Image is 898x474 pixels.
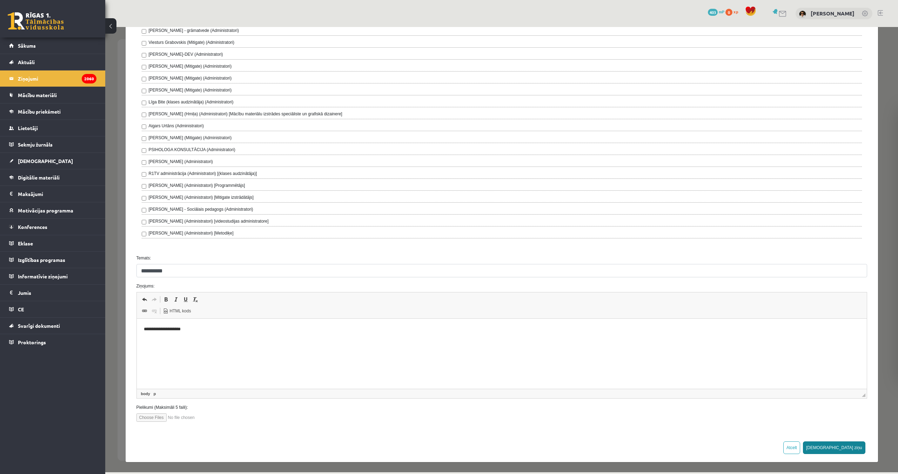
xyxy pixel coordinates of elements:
a: Slīpraksts (⌘+I) [66,268,75,277]
span: CE [18,306,24,312]
span: xp [733,9,738,14]
label: [PERSON_NAME] (Administratori) [videostudijas administratore] [43,191,163,197]
a: Informatīvie ziņojumi [9,268,96,284]
span: Motivācijas programma [18,207,73,214]
span: Izglītības programas [18,257,65,263]
label: [PERSON_NAME] - Sociālais pedagogs (Administratori) [43,179,148,185]
a: Sekmju žurnāls [9,136,96,153]
a: CE [9,301,96,317]
span: Jumis [18,290,31,296]
span: 403 [708,9,718,16]
label: Temats: [26,228,767,234]
legend: Maksājumi [18,186,96,202]
span: Lietotāji [18,125,38,131]
a: Lietotāji [9,120,96,136]
label: [PERSON_NAME] (Mitigate) (Administratori) [43,108,127,114]
span: Digitālie materiāli [18,174,60,181]
label: Līga Bite (klases audzinātāja) (Administratori) [43,72,128,78]
label: [PERSON_NAME] - grāmatvede (Administratori) [43,0,134,7]
a: 403 mP [708,9,724,14]
a: Sākums [9,38,96,54]
a: Motivācijas programma [9,202,96,218]
a: Proktorings [9,334,96,350]
legend: Ziņojumi [18,70,96,87]
span: Mērogot [757,366,760,370]
a: Atcelt (⌘+Z) [34,268,44,277]
a: HTML kods [56,279,88,289]
iframe: Bagātinātā teksta redaktors, wiswyg-editor-47024774628300-1756995303-847 [32,292,762,362]
img: Ivo Čapiņš [799,11,806,18]
button: Atcelt [678,414,695,427]
label: Aigars Urtāns (Administratori) [43,96,99,102]
span: 0 [725,9,732,16]
a: p elements [47,364,52,370]
span: Konferences [18,224,47,230]
label: [PERSON_NAME] (Hmiļa) (Administratori) [Mācību materiālu izstrādes speciāliste un grafiskā dizain... [43,84,237,90]
button: [DEMOGRAPHIC_DATA] ziņu [698,414,760,427]
a: Mācību priekšmeti [9,103,96,120]
span: HTML kods [63,281,86,287]
a: Noņemt stilus [85,268,95,277]
label: Pielikumi (Maksimāli 5 faili): [26,377,767,384]
label: Viesturs Grabovskis (Mitigate) (Administratori) [43,12,129,19]
label: [PERSON_NAME] (Mitigate) (Administratori) [43,36,127,42]
a: Treknraksts (⌘+B) [56,268,66,277]
label: [PERSON_NAME] (Administratori) [43,131,108,138]
a: Svarīgi dokumenti [9,318,96,334]
a: Maksājumi [9,186,96,202]
a: Atsaistīt [44,279,54,289]
span: [DEMOGRAPHIC_DATA] [18,158,73,164]
span: Informatīvie ziņojumi [18,273,68,279]
label: PSIHOLOGA KONSULTĀCIJA (Administratori) [43,120,130,126]
a: Ziņojumi2060 [9,70,96,87]
label: [PERSON_NAME] (Mitigate) (Administratori) [43,48,127,54]
a: Izglītības programas [9,252,96,268]
span: Proktorings [18,339,46,345]
span: Sākums [18,42,36,49]
a: Konferences [9,219,96,235]
a: Atkārtot (⌘+Y) [44,268,54,277]
span: Mācību priekšmeti [18,108,61,115]
a: Pasvītrojums (⌘+U) [75,268,85,277]
a: Mācību materiāli [9,87,96,103]
a: Eklase [9,235,96,251]
span: Aktuāli [18,59,35,65]
a: Jumis [9,285,96,301]
label: [PERSON_NAME] (Administratori) [Mitigate izstrādātājs] [43,167,148,174]
span: Eklase [18,240,33,246]
label: [PERSON_NAME] (Administratori) [Programmētājs] [43,155,140,162]
a: Aktuāli [9,54,96,70]
span: Mācību materiāli [18,92,57,98]
a: [PERSON_NAME] [811,10,855,17]
label: Ziņojums: [26,256,767,262]
span: Sekmju žurnāls [18,141,53,148]
i: 2060 [82,74,96,83]
a: 0 xp [725,9,742,14]
a: Rīgas 1. Tālmācības vidusskola [8,12,64,30]
label: R1TV administrācija (Administratori) [(klases audzinātāja)] [43,143,152,150]
a: Digitālie materiāli [9,169,96,185]
a: Saite (⌘+K) [34,279,44,289]
label: [PERSON_NAME]-DEV (Administratori) [43,24,118,31]
span: mP [719,9,724,14]
span: Svarīgi dokumenti [18,323,60,329]
a: [DEMOGRAPHIC_DATA] [9,153,96,169]
label: [PERSON_NAME] (Mitigate) (Administratori) [43,60,127,66]
label: [PERSON_NAME] (Administratori) [Metodiķe] [43,203,128,209]
a: body elements [34,364,46,370]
